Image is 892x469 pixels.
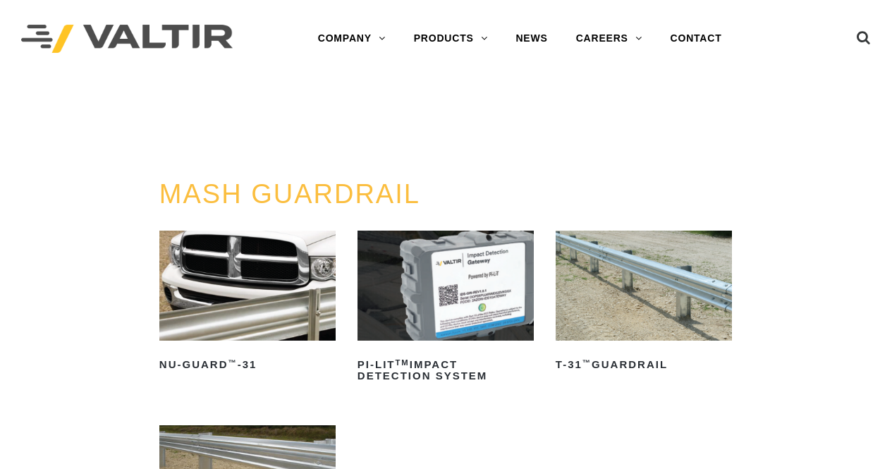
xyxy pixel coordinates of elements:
a: CAREERS [562,25,656,53]
h2: T-31 Guardrail [556,353,732,376]
h2: NU-GUARD -31 [159,353,336,376]
img: Valtir [21,25,233,54]
sup: ™ [228,358,238,367]
a: T-31™Guardrail [556,231,732,376]
a: MASH GUARDRAIL [159,179,420,209]
a: CONTACT [656,25,736,53]
a: COMPANY [304,25,400,53]
a: NU-GUARD™-31 [159,231,336,376]
sup: TM [396,358,410,367]
a: NEWS [501,25,561,53]
a: PI-LITTMImpact Detection System [358,231,534,387]
sup: ™ [582,358,592,367]
a: PRODUCTS [400,25,502,53]
h2: PI-LIT Impact Detection System [358,353,534,387]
